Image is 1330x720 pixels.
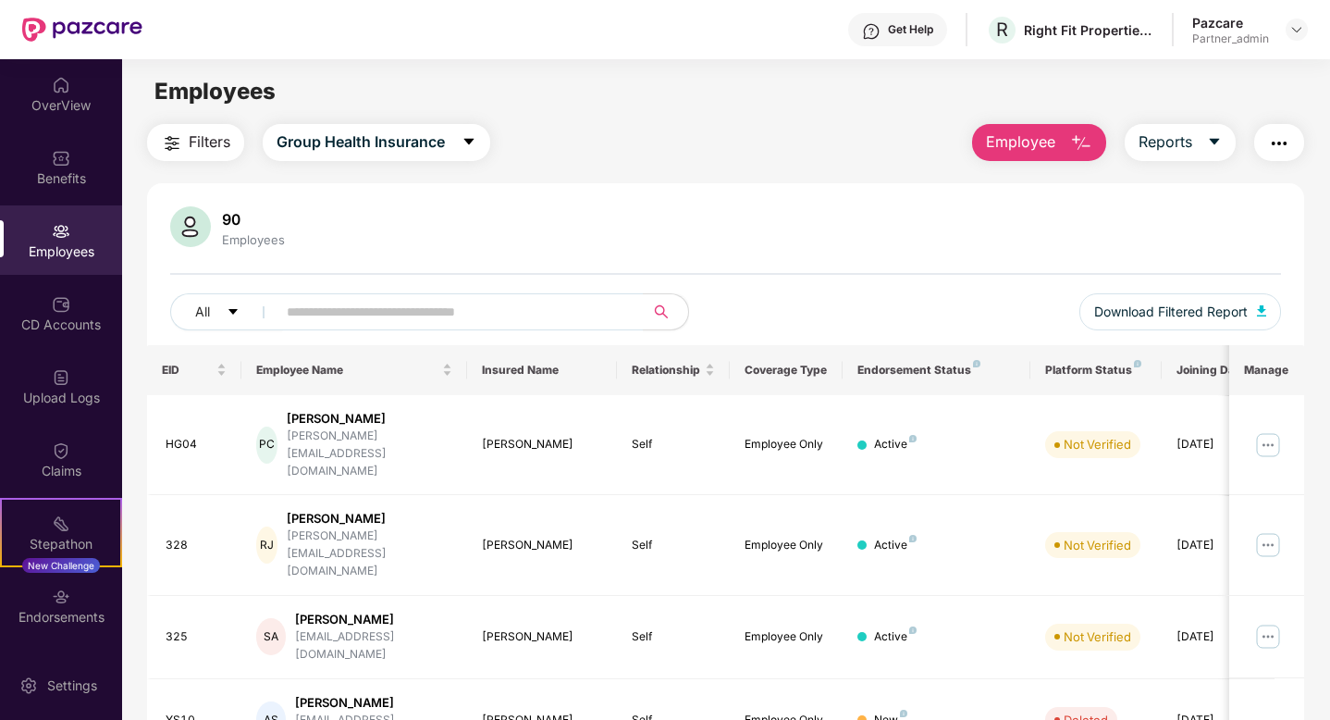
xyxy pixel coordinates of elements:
div: [DATE] [1176,628,1260,646]
div: Get Help [888,22,933,37]
span: R [996,19,1008,41]
th: Coverage Type [730,345,843,395]
th: EID [147,345,241,395]
img: svg+xml;base64,PHN2ZyBpZD0iQ2xhaW0iIHhtbG5zPSJodHRwOi8vd3d3LnczLm9yZy8yMDAwL3N2ZyIgd2lkdGg9IjIwIi... [52,441,70,460]
button: Filters [147,124,244,161]
img: svg+xml;base64,PHN2ZyB4bWxucz0iaHR0cDovL3d3dy53My5vcmcvMjAwMC9zdmciIHdpZHRoPSI4IiBoZWlnaHQ9IjgiIH... [909,435,917,442]
div: 90 [218,210,289,229]
img: svg+xml;base64,PHN2ZyB4bWxucz0iaHR0cDovL3d3dy53My5vcmcvMjAwMC9zdmciIHdpZHRoPSIyNCIgaGVpZ2h0PSIyNC... [161,132,183,155]
img: svg+xml;base64,PHN2ZyB4bWxucz0iaHR0cDovL3d3dy53My5vcmcvMjAwMC9zdmciIHhtbG5zOnhsaW5rPSJodHRwOi8vd3... [1070,132,1092,155]
div: 328 [166,537,227,554]
button: Reportscaret-down [1125,124,1236,161]
div: [PERSON_NAME][EMAIL_ADDRESS][DOMAIN_NAME] [287,528,451,580]
img: svg+xml;base64,PHN2ZyB4bWxucz0iaHR0cDovL3d3dy53My5vcmcvMjAwMC9zdmciIHdpZHRoPSI4IiBoZWlnaHQ9IjgiIH... [909,535,917,542]
div: [EMAIL_ADDRESS][DOMAIN_NAME] [295,628,451,664]
div: [PERSON_NAME] [482,628,603,646]
span: EID [162,363,213,378]
div: [PERSON_NAME] [482,537,603,554]
img: svg+xml;base64,PHN2ZyB4bWxucz0iaHR0cDovL3d3dy53My5vcmcvMjAwMC9zdmciIHdpZHRoPSI4IiBoZWlnaHQ9IjgiIH... [900,710,907,717]
div: Partner_admin [1192,31,1269,46]
span: caret-down [227,305,240,320]
div: Endorsement Status [857,363,1016,378]
button: Employee [972,124,1106,161]
img: svg+xml;base64,PHN2ZyB4bWxucz0iaHR0cDovL3d3dy53My5vcmcvMjAwMC9zdmciIHdpZHRoPSIyNCIgaGVpZ2h0PSIyNC... [1268,132,1290,155]
div: Not Verified [1064,435,1131,453]
div: Employee Only [745,436,828,453]
div: [DATE] [1176,436,1260,453]
div: Employee Only [745,537,828,554]
span: Employees [154,78,276,105]
img: svg+xml;base64,PHN2ZyB4bWxucz0iaHR0cDovL3d3dy53My5vcmcvMjAwMC9zdmciIHhtbG5zOnhsaW5rPSJodHRwOi8vd3... [1257,305,1266,317]
button: Group Health Insurancecaret-down [263,124,490,161]
div: Active [874,628,917,646]
img: svg+xml;base64,PHN2ZyBpZD0iVXBsb2FkX0xvZ3MiIGRhdGEtbmFtZT0iVXBsb2FkIExvZ3MiIHhtbG5zPSJodHRwOi8vd3... [52,368,70,387]
div: [PERSON_NAME] [482,436,603,453]
div: HG04 [166,436,227,453]
div: [DATE] [1176,537,1260,554]
div: RJ [256,527,277,564]
img: svg+xml;base64,PHN2ZyBpZD0iSGVscC0zMngzMiIgeG1sbnM9Imh0dHA6Ly93d3cudzMub3JnLzIwMDAvc3ZnIiB3aWR0aD... [862,22,881,41]
div: Active [874,537,917,554]
img: svg+xml;base64,PHN2ZyBpZD0iRW1wbG95ZWVzIiB4bWxucz0iaHR0cDovL3d3dy53My5vcmcvMjAwMC9zdmciIHdpZHRoPS... [52,222,70,241]
img: svg+xml;base64,PHN2ZyB4bWxucz0iaHR0cDovL3d3dy53My5vcmcvMjAwMC9zdmciIHdpZHRoPSI4IiBoZWlnaHQ9IjgiIH... [1134,360,1141,367]
th: Insured Name [467,345,618,395]
button: Allcaret-down [170,293,283,330]
img: svg+xml;base64,PHN2ZyBpZD0iQ0RfQWNjb3VudHMiIGRhdGEtbmFtZT0iQ0QgQWNjb3VudHMiIHhtbG5zPSJodHRwOi8vd3... [52,295,70,314]
th: Employee Name [241,345,467,395]
span: search [643,304,679,319]
span: All [195,302,210,322]
div: Not Verified [1064,536,1131,554]
span: Reports [1139,130,1192,154]
button: Download Filtered Report [1079,293,1281,330]
img: svg+xml;base64,PHN2ZyBpZD0iRW5kb3JzZW1lbnRzIiB4bWxucz0iaHR0cDovL3d3dy53My5vcmcvMjAwMC9zdmciIHdpZH... [52,588,70,606]
div: 325 [166,628,227,646]
span: caret-down [1207,134,1222,151]
div: [PERSON_NAME] [295,611,451,628]
img: svg+xml;base64,PHN2ZyB4bWxucz0iaHR0cDovL3d3dy53My5vcmcvMjAwMC9zdmciIHhtbG5zOnhsaW5rPSJodHRwOi8vd3... [170,206,211,247]
img: svg+xml;base64,PHN2ZyBpZD0iU2V0dGluZy0yMHgyMCIgeG1sbnM9Imh0dHA6Ly93d3cudzMub3JnLzIwMDAvc3ZnIiB3aW... [19,677,38,695]
img: manageButton [1253,530,1283,560]
span: caret-down [462,134,476,151]
img: svg+xml;base64,PHN2ZyBpZD0iRHJvcGRvd24tMzJ4MzIiIHhtbG5zPSJodHRwOi8vd3d3LnczLm9yZy8yMDAwL3N2ZyIgd2... [1289,22,1304,37]
div: Employee Only [745,628,828,646]
div: [PERSON_NAME] [287,410,451,428]
img: svg+xml;base64,PHN2ZyBpZD0iSG9tZSIgeG1sbnM9Imh0dHA6Ly93d3cudzMub3JnLzIwMDAvc3ZnIiB3aWR0aD0iMjAiIG... [52,76,70,94]
span: Relationship [632,363,701,378]
th: Manage [1229,345,1304,395]
img: svg+xml;base64,PHN2ZyBpZD0iQmVuZWZpdHMiIHhtbG5zPSJodHRwOi8vd3d3LnczLm9yZy8yMDAwL3N2ZyIgd2lkdGg9Ij... [52,149,70,168]
button: search [643,293,689,330]
div: Not Verified [1064,627,1131,646]
div: New Challenge [22,558,100,573]
span: Group Health Insurance [277,130,445,154]
img: New Pazcare Logo [22,18,142,42]
div: Platform Status [1045,363,1147,378]
span: Employee Name [256,363,438,378]
div: Right Fit Properties LLP [1024,21,1153,39]
th: Joining Date [1162,345,1275,395]
div: [PERSON_NAME] [295,694,451,712]
div: PC [256,427,277,464]
div: Self [632,537,715,554]
div: Self [632,436,715,453]
img: svg+xml;base64,PHN2ZyB4bWxucz0iaHR0cDovL3d3dy53My5vcmcvMjAwMC9zdmciIHdpZHRoPSI4IiBoZWlnaHQ9IjgiIH... [973,360,980,367]
span: Employee [986,130,1055,154]
div: Employees [218,232,289,247]
img: manageButton [1253,430,1283,460]
div: [PERSON_NAME][EMAIL_ADDRESS][DOMAIN_NAME] [287,428,451,480]
span: Filters [189,130,230,154]
span: Download Filtered Report [1094,302,1248,322]
div: SA [256,618,287,655]
div: [PERSON_NAME] [287,510,451,528]
img: manageButton [1253,622,1283,652]
div: Pazcare [1192,14,1269,31]
div: Self [632,628,715,646]
img: svg+xml;base64,PHN2ZyB4bWxucz0iaHR0cDovL3d3dy53My5vcmcvMjAwMC9zdmciIHdpZHRoPSI4IiBoZWlnaHQ9IjgiIH... [909,627,917,634]
th: Relationship [617,345,730,395]
div: Stepathon [2,535,120,553]
img: svg+xml;base64,PHN2ZyB4bWxucz0iaHR0cDovL3d3dy53My5vcmcvMjAwMC9zdmciIHdpZHRoPSIyMSIgaGVpZ2h0PSIyMC... [52,515,70,533]
div: Settings [42,677,103,695]
div: Active [874,436,917,453]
